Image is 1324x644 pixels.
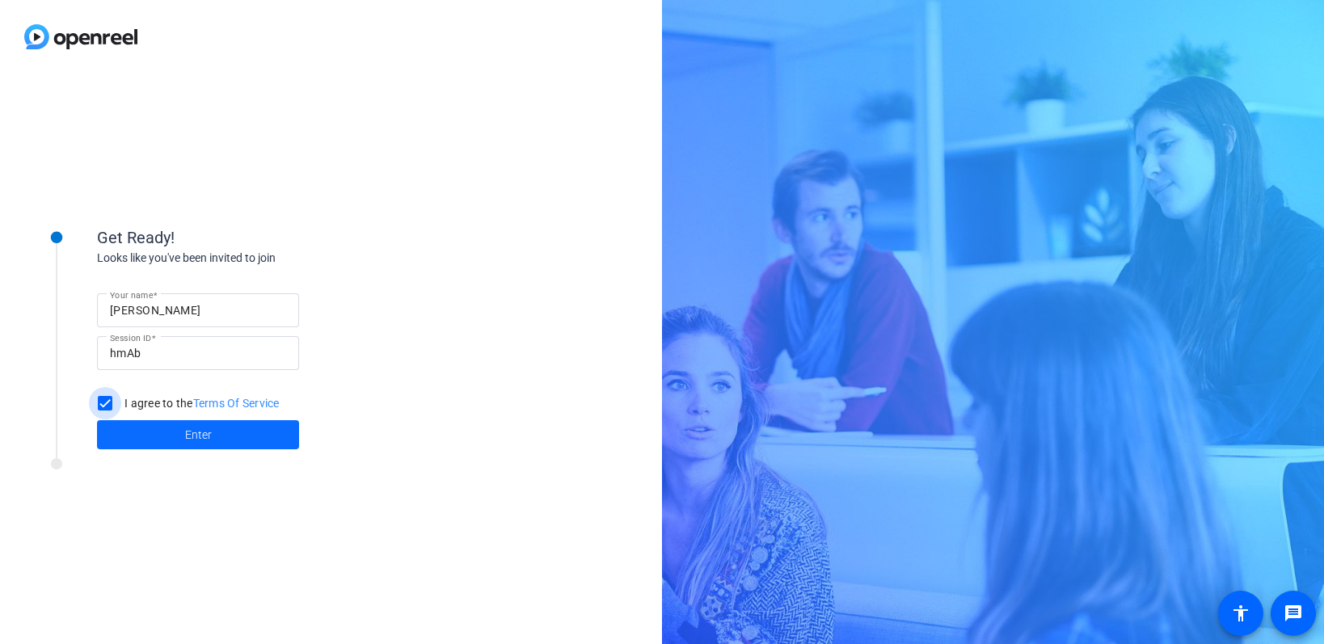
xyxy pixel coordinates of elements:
div: Get Ready! [97,225,420,250]
mat-label: Session ID [110,333,151,343]
mat-icon: message [1284,604,1303,623]
mat-icon: accessibility [1231,604,1250,623]
label: I agree to the [121,395,280,411]
mat-label: Your name [110,290,153,300]
button: Enter [97,420,299,449]
div: Looks like you've been invited to join [97,250,420,267]
a: Terms Of Service [193,397,280,410]
span: Enter [185,427,212,444]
